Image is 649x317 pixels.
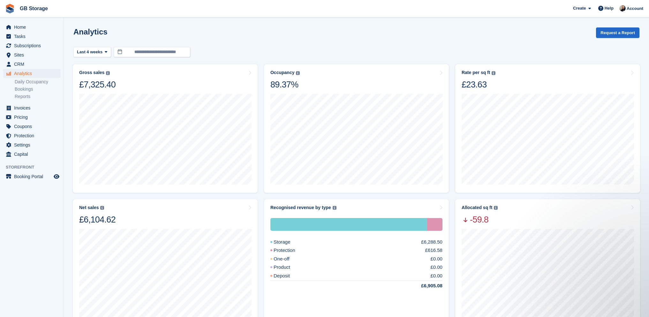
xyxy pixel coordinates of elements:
[430,272,442,280] div: £0.00
[462,205,492,210] div: Allocated sq ft
[79,79,116,90] div: £7,325.40
[15,86,60,92] a: Bookings
[270,272,305,280] div: Deposit
[14,69,52,78] span: Analytics
[3,172,60,181] a: menu
[53,173,60,180] a: Preview store
[5,4,15,13] img: stora-icon-8386f47178a22dfd0bd8f6a31ec36ba5ce8667c1dd55bd0f319d3a0aa187defe.svg
[427,218,442,231] div: Protection
[3,140,60,149] a: menu
[14,50,52,59] span: Sites
[333,206,336,210] img: icon-info-grey-7440780725fd019a000dd9b08b2336e03edf1995a4989e88bcd33f0948082b44.svg
[14,41,52,50] span: Subscriptions
[270,238,306,246] div: Storage
[3,69,60,78] a: menu
[430,264,442,271] div: £0.00
[270,264,306,271] div: Product
[79,205,99,210] div: Net sales
[17,3,50,14] a: GB Storage
[462,70,490,75] div: Rate per sq ft
[3,113,60,122] a: menu
[14,172,52,181] span: Booking Portal
[106,71,110,75] img: icon-info-grey-7440780725fd019a000dd9b08b2336e03edf1995a4989e88bcd33f0948082b44.svg
[3,150,60,159] a: menu
[3,50,60,59] a: menu
[15,94,60,100] a: Reports
[462,214,498,225] span: -59.8
[270,205,331,210] div: Recognised revenue by type
[77,49,102,55] span: Last 4 weeks
[3,122,60,131] a: menu
[14,32,52,41] span: Tasks
[6,164,64,170] span: Storefront
[573,5,586,11] span: Create
[14,103,52,112] span: Invoices
[14,113,52,122] span: Pricing
[3,103,60,112] a: menu
[79,70,104,75] div: Gross sales
[270,255,305,263] div: One-off
[494,206,498,210] img: icon-info-grey-7440780725fd019a000dd9b08b2336e03edf1995a4989e88bcd33f0948082b44.svg
[73,27,108,36] h2: Analytics
[462,79,495,90] div: £23.63
[270,218,427,231] div: Storage
[3,60,60,69] a: menu
[596,27,639,38] button: Request a Report
[79,214,116,225] div: £6,104.62
[270,70,294,75] div: Occupancy
[100,206,104,210] img: icon-info-grey-7440780725fd019a000dd9b08b2336e03edf1995a4989e88bcd33f0948082b44.svg
[14,23,52,32] span: Home
[3,32,60,41] a: menu
[73,47,111,57] button: Last 4 weeks
[14,131,52,140] span: Protection
[425,247,442,254] div: £616.58
[619,5,626,11] img: Karl Walker
[14,60,52,69] span: CRM
[15,79,60,85] a: Daily Occupancy
[3,131,60,140] a: menu
[270,79,300,90] div: 89.37%
[14,122,52,131] span: Coupons
[14,140,52,149] span: Settings
[421,238,442,246] div: £6,288.50
[492,71,495,75] img: icon-info-grey-7440780725fd019a000dd9b08b2336e03edf1995a4989e88bcd33f0948082b44.svg
[430,255,442,263] div: £0.00
[296,71,300,75] img: icon-info-grey-7440780725fd019a000dd9b08b2336e03edf1995a4989e88bcd33f0948082b44.svg
[627,5,643,12] span: Account
[406,282,442,290] div: £6,905.08
[3,23,60,32] a: menu
[3,41,60,50] a: menu
[14,150,52,159] span: Capital
[605,5,614,11] span: Help
[270,247,311,254] div: Protection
